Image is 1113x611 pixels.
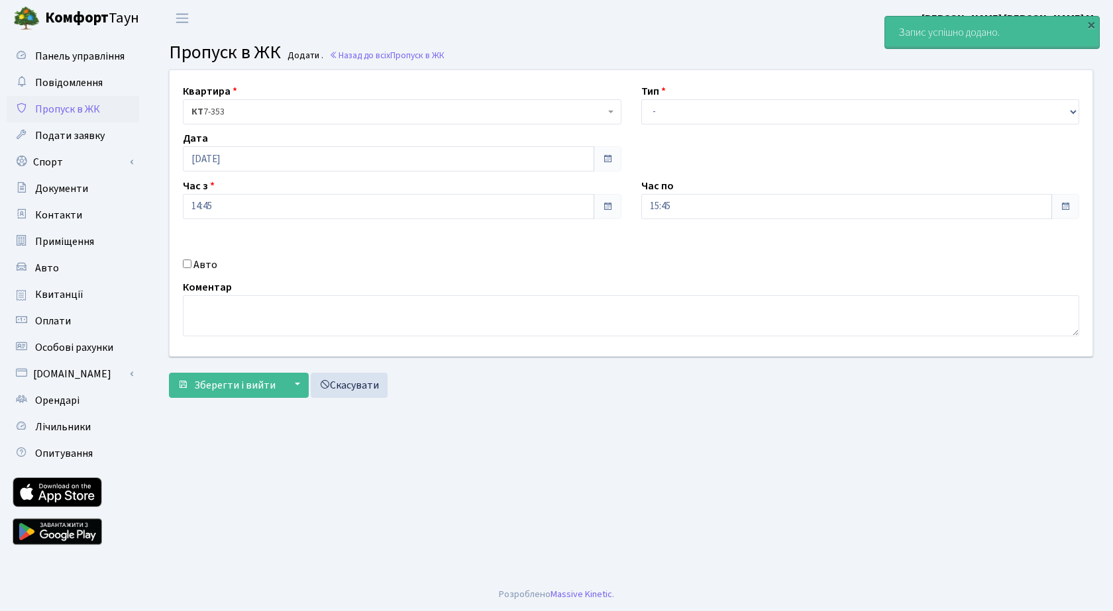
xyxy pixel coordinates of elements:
[7,440,139,467] a: Опитування
[390,49,445,62] span: Пропуск в ЖК
[35,208,82,222] span: Контакти
[7,70,139,96] a: Повідомлення
[183,279,232,295] label: Коментар
[191,105,605,118] span: <b>КТ</b>&nbsp;&nbsp;&nbsp;&nbsp;7-353
[13,5,40,32] img: logo.png
[922,11,1097,26] a: [PERSON_NAME] [PERSON_NAME] М.
[35,102,100,117] span: Пропуск в ЖК
[885,17,1099,48] div: Запис успішно додано.
[311,373,388,398] a: Скасувати
[551,587,612,601] a: Massive Kinetic
[7,122,139,149] a: Подати заявку
[35,261,59,275] span: Авто
[641,83,666,99] label: Тип
[35,314,71,328] span: Оплати
[193,257,217,273] label: Авто
[183,99,621,124] span: <b>КТ</b>&nbsp;&nbsp;&nbsp;&nbsp;7-353
[7,43,139,70] a: Панель управління
[7,361,139,387] a: [DOMAIN_NAME]
[35,181,88,196] span: Документи
[285,50,323,62] small: Додати .
[35,340,113,355] span: Особові рахунки
[183,178,215,194] label: Час з
[45,7,139,30] span: Таун
[641,178,674,194] label: Час по
[7,149,139,175] a: Спорт
[45,7,109,28] b: Комфорт
[35,234,94,249] span: Приміщення
[35,49,125,64] span: Панель управління
[7,255,139,281] a: Авто
[329,49,445,62] a: Назад до всіхПропуск в ЖК
[169,39,281,66] span: Пропуск в ЖК
[7,281,139,308] a: Квитанції
[7,387,139,414] a: Орендарі
[35,75,103,90] span: Повідомлення
[35,446,93,461] span: Опитування
[7,175,139,202] a: Документи
[7,308,139,334] a: Оплати
[194,378,276,393] span: Зберегти і вийти
[35,287,83,302] span: Квитанції
[166,7,199,29] button: Переключити навігацію
[35,393,79,408] span: Орендарі
[169,373,284,398] button: Зберегти і вийти
[7,228,139,255] a: Приміщення
[7,96,139,122] a: Пропуск в ЖК
[7,202,139,228] a: Контакти
[35,420,91,434] span: Лічильники
[499,587,614,602] div: Розроблено .
[183,83,237,99] label: Квартира
[7,334,139,361] a: Особові рахунки
[191,105,203,118] b: КТ
[183,130,208,146] label: Дата
[1085,18,1098,31] div: ×
[35,128,105,143] span: Подати заявку
[7,414,139,440] a: Лічильники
